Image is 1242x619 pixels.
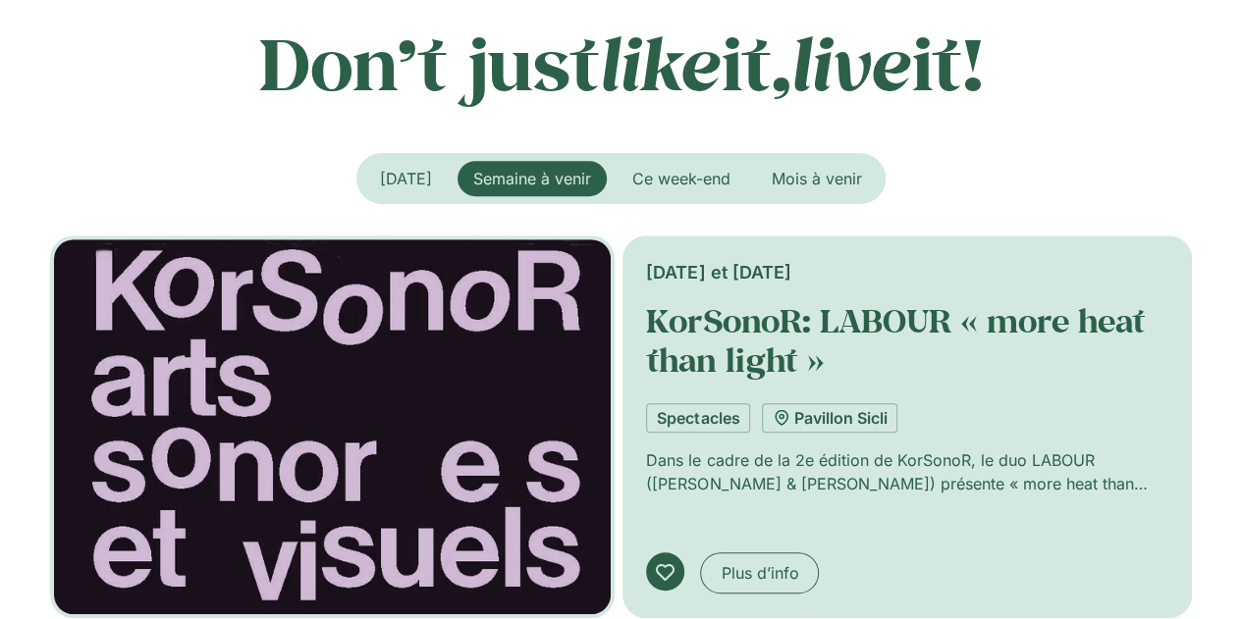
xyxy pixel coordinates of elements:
[632,169,730,188] span: Ce week-end
[646,259,1168,285] div: [DATE] et [DATE]
[646,299,1145,381] a: KorSonoR: LABOUR « more heat than light »
[700,552,819,593] a: Plus d’info
[380,169,432,188] span: [DATE]
[762,403,897,433] a: Pavillon Sicli
[790,15,911,110] em: live
[772,169,862,188] span: Mois à venir
[646,403,750,433] a: Spectacles
[50,21,1193,105] p: Don’t just it, it!
[599,15,721,110] em: like
[646,448,1168,495] p: Dans le cadre de la 2e édition de KorSonoR, le duo LABOUR ([PERSON_NAME] & [PERSON_NAME]) présent...
[473,169,591,188] span: Semaine à venir
[721,561,798,585] span: Plus d’info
